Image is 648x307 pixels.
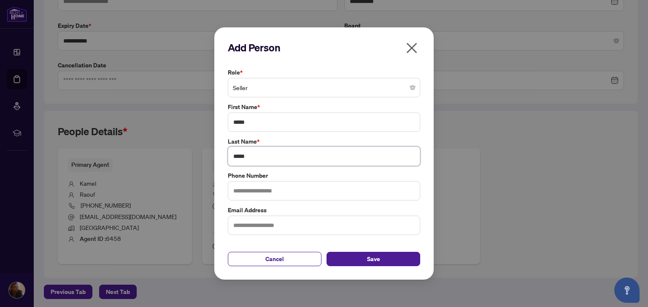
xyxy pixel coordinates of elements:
button: Cancel [228,252,321,266]
h2: Add Person [228,41,420,54]
span: close [405,41,418,55]
span: Seller [233,80,415,96]
label: Last Name [228,137,420,146]
button: Save [327,252,420,266]
button: Open asap [614,278,640,303]
label: Email Address [228,206,420,215]
span: Cancel [265,252,284,266]
span: close-circle [410,85,415,90]
label: Phone Number [228,171,420,180]
label: First Name [228,102,420,112]
label: Role [228,68,420,77]
span: Save [367,252,380,266]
